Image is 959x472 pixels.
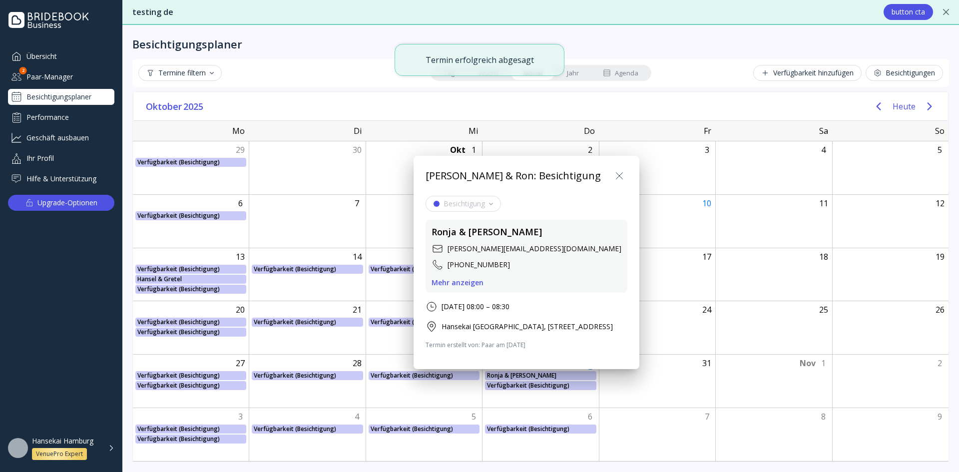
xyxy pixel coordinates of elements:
div: Ronja & [PERSON_NAME] [432,226,542,239]
div: Besichtigung [444,200,485,208]
button: Besichtigung [426,196,501,212]
div: Termin erstellt von: Paar am [DATE] [426,341,627,349]
button: Mehr anzeigen [432,279,483,287]
div: [PERSON_NAME] & Ron: Besichtigung [426,169,601,183]
div: Hansekai [GEOGRAPHIC_DATA], [STREET_ADDRESS] [442,322,613,332]
div: Termin erfolgreich abgesagt [426,54,534,65]
div: [DATE] 08:00 – 08:30 [442,302,509,312]
div: [PHONE_NUMBER] [448,260,510,270]
div: [PERSON_NAME][EMAIL_ADDRESS][DOMAIN_NAME] [448,244,621,254]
